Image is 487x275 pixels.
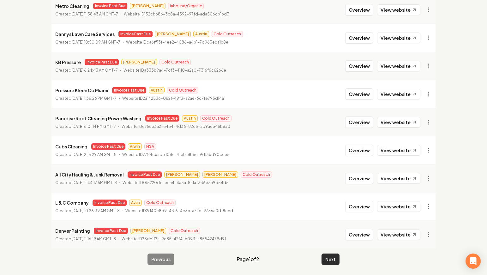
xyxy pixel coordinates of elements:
span: Invoice Past Due [128,171,162,178]
p: Paradise Roof Cleaning Power Washing [55,115,141,122]
time: [DATE] 10:26:39 AM GMT-8 [71,208,120,213]
span: Cold Outreach [169,228,200,234]
span: Cold Outreach [212,31,243,37]
a: View website [377,229,420,240]
span: Invoice Past Due [145,115,179,122]
p: Website ID 015220dd-eca4-4a3a-8a1a-336e3a9d54d5 [123,180,229,186]
span: Austin [182,115,198,122]
p: Website ID 152cbb86-3c8a-4392-97fd-ada506cb1bd3 [124,11,229,17]
span: HSA [144,143,156,150]
p: Website ID 2d40c8d9-4316-4e3b-a72d-9736a0df8ced [125,208,233,214]
button: Overview [345,145,373,156]
p: All City Hauling & Junk Removal [55,171,124,178]
a: View website [377,33,420,43]
p: Created [55,180,117,186]
p: Website ID 2a142536-082f-49f3-a2ae-6c7fe795d14a [122,95,224,102]
span: [PERSON_NAME] [130,3,165,9]
p: Created [55,95,117,102]
span: Invoice Past Due [93,3,127,9]
p: KB Pressure [55,58,81,66]
a: View website [377,61,420,71]
button: Overview [345,229,373,240]
a: View website [377,173,420,184]
time: [DATE] 11:58:43 AM GMT-7 [71,12,118,16]
p: Website ID e766b3a2-e4e4-4d36-82c5-ad9aee46b8a0 [122,123,230,130]
p: Created [55,67,118,74]
span: Page 1 of 2 [237,255,259,263]
time: [DATE] 6:01:14 PM GMT-7 [71,124,116,129]
span: Cold Outreach [167,87,198,93]
a: View website [377,4,420,15]
p: Created [55,236,116,242]
p: Website ID 7784cbac-d08c-4feb-8b6c-9d13bd90ceb5 [122,152,230,158]
p: Denver Painting [55,227,90,235]
button: Overview [345,88,373,100]
time: [DATE] 1:36:26 PM GMT-7 [71,96,117,101]
button: Overview [345,117,373,128]
span: [PERSON_NAME] [202,171,238,178]
span: Cold Outreach [144,200,176,206]
span: Avan [129,200,142,206]
span: Invoice Past Due [93,200,127,206]
span: Invoice Past Due [112,87,146,93]
time: [DATE] 6:24:43 AM GMT-7 [71,68,118,73]
span: [PERSON_NAME] [155,31,191,37]
a: View website [377,145,420,156]
span: Inbound/Organic [168,3,204,9]
time: [DATE] 11:44:17 AM GMT-8 [71,180,117,185]
p: Website ID ca6ff13f-4ee2-4086-a4b1-7d963eba1b8e [126,39,228,45]
p: Created [55,208,120,214]
time: [DATE] 2:15:29 AM GMT-8 [71,152,117,157]
button: Overview [345,173,373,184]
span: Cold Outreach [241,171,272,178]
p: Created [55,123,116,130]
p: Dannys Lawn Care Services [55,30,115,38]
p: Created [55,152,117,158]
p: Created [55,39,120,45]
button: Overview [345,201,373,212]
span: Austin [193,31,209,37]
a: View website [377,201,420,212]
p: Pressure Kleen Co Miami [55,87,108,94]
p: Metro Cleaning [55,2,89,10]
p: Website ID 23de1f2a-9c85-42f4-b093-a85542479d9f [122,236,226,242]
button: Overview [345,60,373,72]
span: Cold Outreach [200,115,231,122]
span: [PERSON_NAME] [130,228,166,234]
time: [DATE] 11:16:19 AM GMT-8 [71,236,116,241]
span: Invoice Past Due [85,59,119,65]
span: Invoice Past Due [91,143,125,150]
span: Arwin [128,143,142,150]
button: Overview [345,32,373,44]
span: Invoice Past Due [94,228,128,234]
time: [DATE] 10:50:09 AM GMT-7 [71,40,120,45]
a: View website [377,89,420,99]
div: Open Intercom Messenger [466,254,481,269]
button: Next [322,254,340,265]
p: Created [55,11,118,17]
span: [PERSON_NAME] [164,171,200,178]
p: L & C Company [55,199,89,206]
span: Invoice Past Due [118,31,153,37]
a: View website [377,117,420,128]
p: Cubs Cleaning [55,143,87,150]
span: Cold Outreach [159,59,191,65]
span: [PERSON_NAME] [121,59,157,65]
button: Overview [345,4,373,15]
span: Austin [149,87,165,93]
p: Website ID a333b9a4-7cf3-4110-a2a0-7316f6c6266e [123,67,226,74]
